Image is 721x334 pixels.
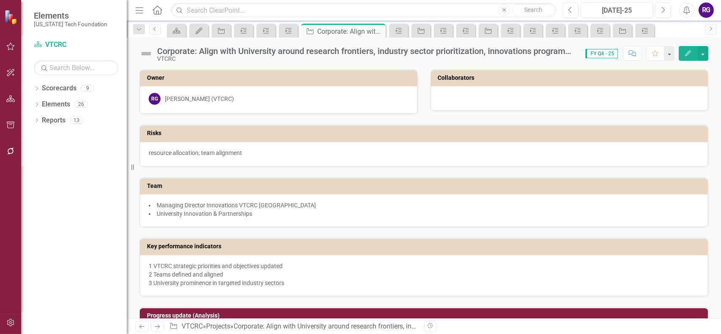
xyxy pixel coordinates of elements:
[74,101,88,108] div: 26
[34,21,107,27] small: [US_STATE] Tech Foundation
[157,210,252,217] span: University Innovation & Partnerships
[169,322,417,331] div: » »
[42,100,70,109] a: Elements
[585,49,618,58] span: FY Q4 - 25
[147,130,704,136] h3: Risks
[147,243,704,250] h3: Key performance indicators
[147,183,704,189] h3: Team
[149,262,699,287] p: 1 VTCRC strategic priorities and objectives updated 2 Teams defined and aligned 3 University prom...
[157,46,577,56] div: Corporate: Align with University around research frontiers, industry sector prioritization, innov...
[157,202,316,209] span: Managing Director Innovations VTCRC [GEOGRAPHIC_DATA]
[438,75,704,81] h3: Collaborators
[42,116,65,125] a: Reports
[234,322,642,330] div: Corporate: Align with University around research frontiers, industry sector prioritization, innov...
[147,312,704,319] h3: Progress update (Analysis)
[581,3,653,18] button: [DATE]-25
[157,56,577,62] div: VTCRC
[182,322,203,330] a: VTCRC
[4,10,19,24] img: ClearPoint Strategy
[34,60,118,75] input: Search Below...
[139,47,153,60] img: Not Defined
[524,6,542,13] span: Search
[206,322,230,330] a: Projects
[584,5,650,16] div: [DATE]-25
[81,85,94,92] div: 9
[149,149,242,156] span: resource allocation; team alignment
[699,3,714,18] button: RG
[147,75,413,81] h3: Owner
[171,3,556,18] input: Search ClearPoint...
[512,4,554,16] button: Search
[165,95,234,103] div: [PERSON_NAME] (VTCRC)
[34,11,107,21] span: Elements
[317,26,384,37] div: Corporate: Align with University around research frontiers, industry sector prioritization, innov...
[34,40,118,50] a: VTCRC
[149,93,161,105] div: RG
[70,117,83,124] div: 13
[42,84,76,93] a: Scorecards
